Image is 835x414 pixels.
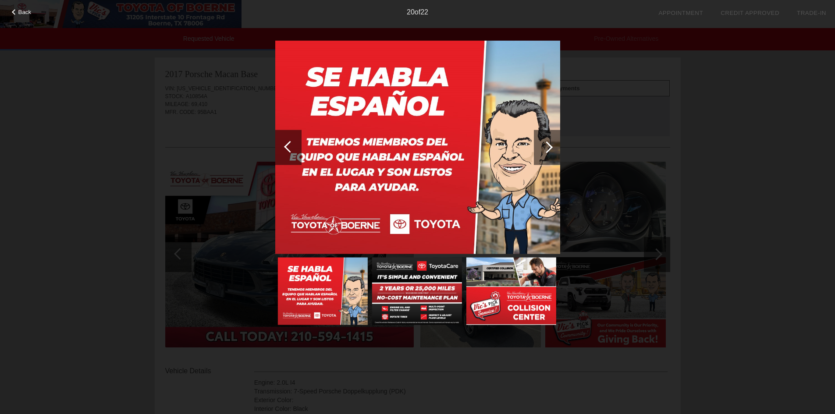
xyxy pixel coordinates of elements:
img: image.aspx [372,258,462,325]
img: image.aspx [275,40,560,254]
span: 22 [420,8,428,16]
a: Appointment [658,10,703,16]
a: Trade-In [797,10,826,16]
span: 20 [407,8,415,16]
a: Credit Approved [721,10,779,16]
img: image.aspx [277,258,367,325]
span: Back [18,9,32,15]
img: image.aspx [466,258,556,325]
